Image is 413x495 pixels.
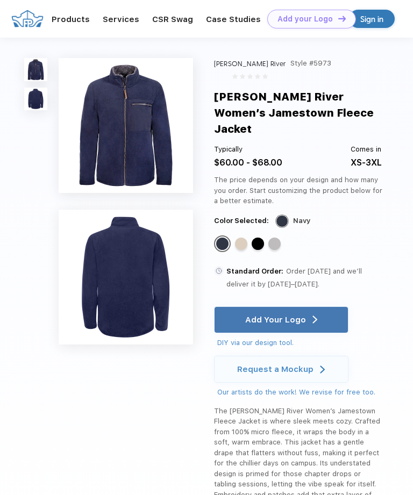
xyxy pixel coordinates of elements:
img: func=resize&h=100 [24,58,47,81]
div: [PERSON_NAME] River Women’s Jamestown Fleece Jacket [214,89,383,137]
div: Request a Mockup [237,364,314,375]
div: Our artists do the work! We revise for free too. [217,387,383,398]
a: Sign in [349,10,395,28]
div: $60.00 - $68.00 [214,156,282,169]
img: white arrow [320,365,325,374]
div: The price depends on your design and how many you order. Start customizing the product below for ... [214,175,383,206]
span: Order [DATE] and we’ll deliver it by [DATE]–[DATE]. [226,267,362,288]
img: func=resize&h=640 [59,58,194,193]
div: Style #5973 [290,58,331,69]
div: Sign in [360,13,383,25]
img: FP-CROWN.png [11,10,44,27]
img: DT [338,16,346,21]
div: Comes in [351,144,383,155]
div: Add Your Logo [245,314,306,325]
div: Typically [214,144,282,155]
img: gray_star.svg [247,74,253,79]
div: Sand [235,238,247,250]
img: standard order [214,266,224,276]
img: white arrow [312,315,317,324]
span: Standard Order: [226,267,283,275]
div: Navy [293,218,311,225]
img: gray_star.svg [262,74,268,79]
img: func=resize&h=640 [59,210,194,345]
div: Black [252,238,264,250]
img: gray_star.svg [240,74,245,79]
img: gray_star.svg [255,74,260,79]
div: DIY via our design tool. [217,338,383,348]
div: Color Selected: [214,218,269,225]
div: Add your Logo [277,15,333,24]
div: XS-3XL [351,156,382,169]
div: [PERSON_NAME] River [214,58,286,69]
div: Light-Grey [268,238,281,250]
a: Products [52,15,90,24]
img: gray_star.svg [232,74,238,79]
img: func=resize&h=100 [24,88,47,111]
div: Navy [216,238,229,250]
